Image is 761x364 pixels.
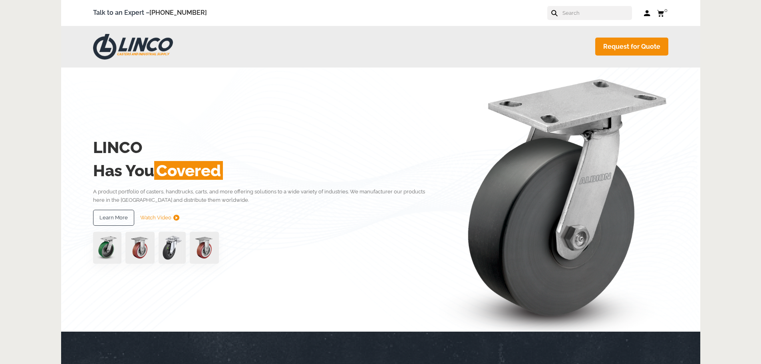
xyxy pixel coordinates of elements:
[93,159,437,182] h2: Has You
[93,210,134,226] a: Learn More
[93,34,173,60] img: LINCO CASTERS & INDUSTRIAL SUPPLY
[159,232,186,264] img: lvwpp200rst849959jpg-30522-removebg-preview-1.png
[664,7,668,13] span: 0
[149,9,207,16] a: [PHONE_NUMBER]
[562,6,632,20] input: Search
[140,210,179,226] a: Watch Video
[93,8,207,18] span: Talk to an Expert –
[439,68,668,332] img: linco_caster
[644,9,651,17] a: Log in
[173,215,179,221] img: subtract.png
[93,136,437,159] h2: LINCO
[93,232,121,264] img: pn3orx8a-94725-1-1-.png
[190,232,219,264] img: capture-59611-removebg-preview-1.png
[125,232,155,264] img: capture-59611-removebg-preview-1.png
[93,187,437,205] p: A product portfolio of casters, handtrucks, carts, and more offering solutions to a wide variety ...
[154,161,223,180] span: Covered
[595,38,668,56] a: Request for Quote
[657,8,668,18] a: 0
